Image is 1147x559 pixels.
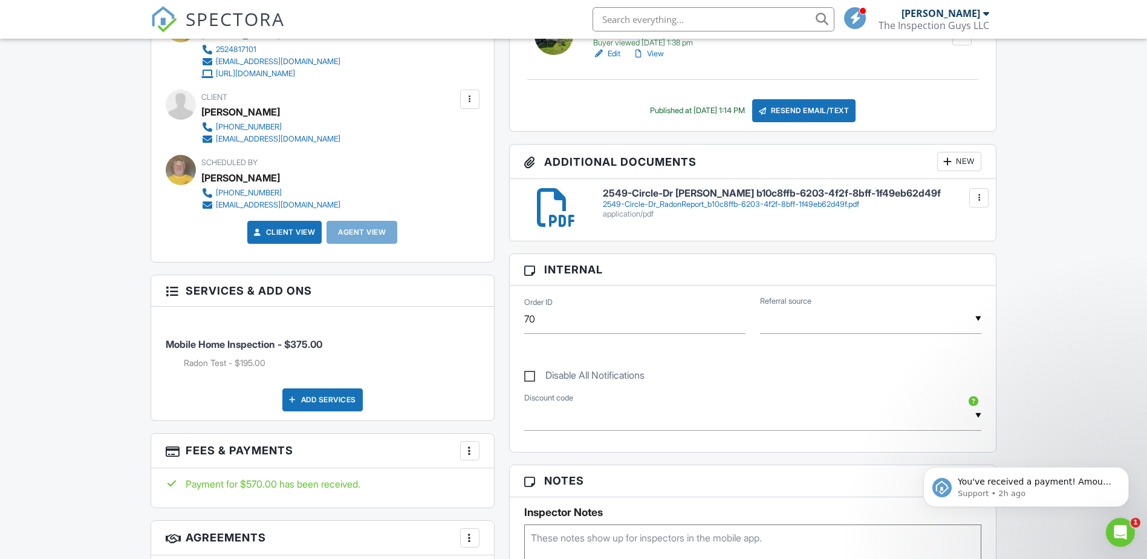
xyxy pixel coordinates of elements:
label: Order ID [524,297,553,308]
li: Add on: Radon Test [184,357,479,369]
iframe: Intercom notifications message [905,442,1147,526]
a: Edit [593,48,620,60]
span: Client [201,93,227,102]
div: [PERSON_NAME] [902,7,980,19]
h6: 2549-Circle-Dr [PERSON_NAME] b10c8ffb-6203-4f2f-8bff-1f49eb62d49f [603,188,982,199]
div: The Inspection Guys LLC [879,19,989,31]
a: [PHONE_NUMBER] [201,121,340,133]
span: Mobile Home Inspection - $375.00 [166,338,322,350]
div: [PHONE_NUMBER] [216,122,282,132]
div: [EMAIL_ADDRESS][DOMAIN_NAME] [216,200,340,210]
input: Search everything... [593,7,834,31]
div: Add Services [282,388,363,411]
div: [EMAIL_ADDRESS][DOMAIN_NAME] [216,134,340,144]
h5: Inspector Notes [524,506,982,518]
a: View [632,48,664,60]
h3: Services & Add ons [151,275,494,307]
a: SPECTORA [151,16,285,42]
div: [URL][DOMAIN_NAME] [216,69,295,79]
img: The Best Home Inspection Software - Spectora [151,6,177,33]
a: [URL][DOMAIN_NAME] [201,68,340,80]
div: Buyer viewed [DATE] 1:38 pm [593,38,759,48]
div: [EMAIL_ADDRESS][DOMAIN_NAME] [216,57,340,67]
div: [PERSON_NAME] [201,169,280,187]
label: Disable All Notifications [524,370,645,385]
a: [PHONE_NUMBER] [201,187,340,199]
div: application/pdf [603,209,982,219]
span: SPECTORA [186,6,285,31]
a: [EMAIL_ADDRESS][DOMAIN_NAME] [201,56,340,68]
span: 1 [1131,518,1140,528]
li: Service: Mobile Home Inspection [166,316,479,379]
h3: Fees & Payments [151,434,494,468]
div: Published at [DATE] 1:14 PM [650,106,745,116]
a: 2524817101 [201,44,340,56]
div: Resend Email/Text [752,99,856,122]
a: [EMAIL_ADDRESS][DOMAIN_NAME] [201,133,340,145]
h3: Notes [510,465,996,497]
iframe: Intercom live chat [1106,518,1135,547]
div: 2549-Circle-Dr_RadonReport_b10c8ffb-6203-4f2f-8bff-1f49eb62d49f.pdf [603,200,982,209]
div: [PERSON_NAME] [201,103,280,121]
span: Scheduled By [201,158,258,167]
div: New [937,152,981,171]
label: Referral source [760,296,811,307]
div: 2524817101 [216,45,256,54]
div: [PHONE_NUMBER] [216,188,282,198]
label: Discount code [524,393,573,404]
a: [EMAIL_ADDRESS][DOMAIN_NAME] [201,199,340,211]
h3: Agreements [151,521,494,555]
a: Client View [252,226,316,238]
a: 2549-Circle-Dr [PERSON_NAME] b10c8ffb-6203-4f2f-8bff-1f49eb62d49f 2549-Circle-Dr_RadonReport_b10c... [603,188,982,219]
h3: Internal [510,254,996,286]
div: Payment for $570.00 has been received. [166,477,479,491]
h3: Additional Documents [510,145,996,179]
